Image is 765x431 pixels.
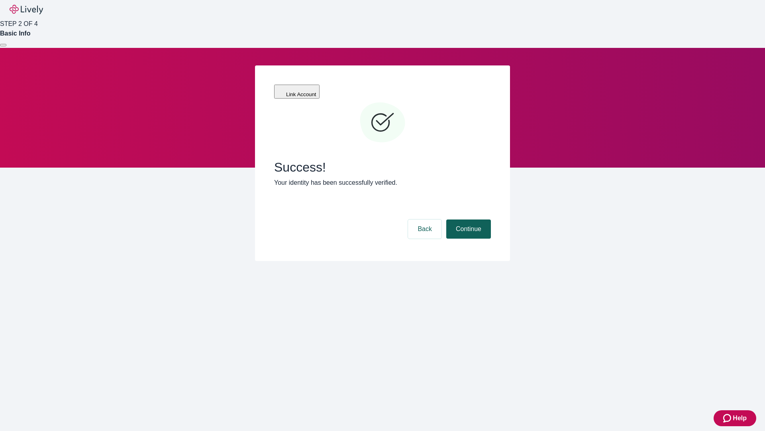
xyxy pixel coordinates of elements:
svg: Checkmark icon [359,99,406,147]
button: Continue [446,219,491,239]
button: Link Account [274,85,320,99]
button: Zendesk support iconHelp [714,410,756,426]
img: Lively [10,5,43,14]
button: Back [408,219,441,239]
span: Success! [274,160,491,175]
span: Help [733,413,747,423]
p: Your identity has been successfully verified. [274,178,491,188]
svg: Zendesk support icon [723,413,733,423]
